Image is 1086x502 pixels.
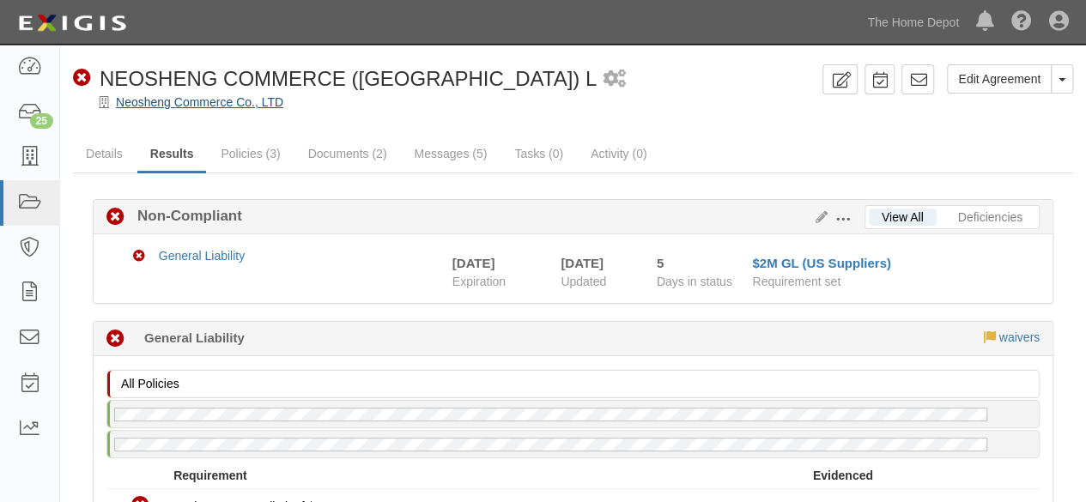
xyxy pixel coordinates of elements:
[858,5,968,39] a: The Home Depot
[752,256,890,270] a: $2M GL (US Suppliers)
[561,254,631,272] div: [DATE]
[657,275,732,288] span: Days in status
[13,8,131,39] img: logo-5460c22ac91f19d4615b14bd174203de0afe785f0fc80cf4dbbc73dc1793850b.png
[999,330,1040,344] a: waivers
[295,136,400,171] a: Documents (2)
[947,64,1052,94] a: Edit Agreement
[73,70,91,88] i: Non-Compliant
[121,375,1034,392] p: All Policies
[945,209,1035,226] a: Deficiencies
[124,206,242,227] b: Non-Compliant
[106,330,124,348] i: Non-Compliant 5 days (since 10/01/2025)
[73,64,597,94] div: NEOSHENG COMMERCE (US) L
[100,67,597,90] span: NEOSHENG COMMERCE ([GEOGRAPHIC_DATA]) L
[116,95,283,109] a: Neosheng Commerce Co., LTD
[561,275,606,288] span: Updated
[401,136,500,171] a: Messages (5)
[173,469,247,482] strong: Requirement
[578,136,659,171] a: Activity (0)
[137,136,207,173] a: Results
[159,249,245,263] a: General Liability
[869,209,937,226] a: View All
[106,209,124,227] i: Non-Compliant
[452,254,495,272] div: [DATE]
[73,136,136,171] a: Details
[133,251,145,263] i: Non-Compliant
[501,136,576,171] a: Tasks (0)
[657,254,740,272] div: Since 10/01/2025
[604,70,626,88] i: 2 scheduled workflows
[452,273,549,290] span: Expiration
[809,210,828,224] a: Edit Results
[106,372,1044,385] a: All Policies
[813,469,873,482] strong: Evidenced
[208,136,293,171] a: Policies (3)
[752,275,840,288] span: Requirement set
[30,113,53,129] div: 25
[144,329,245,347] b: General Liability
[1011,12,1032,33] i: Help Center - Complianz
